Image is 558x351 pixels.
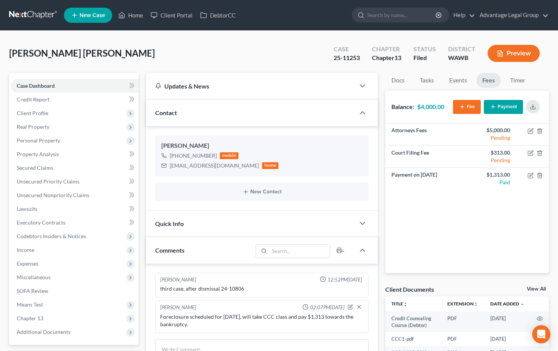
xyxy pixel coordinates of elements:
a: SOFA Review [11,284,138,298]
div: [PERSON_NAME] [160,304,196,311]
div: Paid [473,179,510,186]
span: Unsecured Nonpriority Claims [17,192,89,198]
div: Updates & News [155,82,346,90]
td: Court Filing Fee [385,145,467,168]
a: Home [114,8,147,22]
div: District [448,45,475,54]
a: Credit Report [11,93,138,106]
a: Titleunfold_more [391,301,408,307]
a: Case Dashboard [11,79,138,93]
span: 13 [394,54,401,61]
span: Codebtors Insiders & Notices [17,233,86,239]
input: Search... [270,245,330,258]
span: Real Property [17,123,49,130]
span: Means Test [17,301,43,308]
a: Date Added expand_more [490,301,525,307]
td: PDF [441,311,484,332]
span: Miscellaneous [17,274,51,280]
span: 02:07PM[DATE] [310,304,345,311]
a: Fees [476,73,501,88]
div: 25-11253 [334,54,360,62]
button: Payment [484,100,523,114]
span: Credit Report [17,96,49,103]
div: Chapter [372,45,401,54]
td: Credit Counseling Course (Debtor) [385,311,441,332]
a: DebtorCC [196,8,239,22]
td: [DATE] [484,332,531,346]
div: Chapter [372,54,401,62]
span: Personal Property [17,137,60,144]
span: Lawsuits [17,206,37,212]
button: Fee [453,100,481,114]
span: Chapter 13 [17,315,43,321]
button: New Contact [161,189,363,195]
i: unfold_more [403,302,408,307]
a: Events [443,73,473,88]
div: third case, after dismissal 24-10806 [160,285,364,292]
div: Case [334,45,360,54]
div: [PERSON_NAME] [160,276,196,283]
div: Filed [413,54,436,62]
a: Tasks [414,73,440,88]
div: Status [413,45,436,54]
td: Payment on [DATE] [385,168,467,189]
div: $313.00 [473,149,510,157]
span: New Case [79,13,105,18]
span: Expenses [17,260,38,267]
div: $1,313.00 [473,171,510,179]
div: Pending [473,157,510,164]
a: Docs [385,73,411,88]
span: Unsecured Priority Claims [17,178,79,185]
span: 12:52PM[DATE] [327,276,362,283]
td: CCC1-pdf [385,332,441,346]
a: Unsecured Priority Claims [11,175,138,188]
span: [PERSON_NAME] [PERSON_NAME] [9,47,155,58]
span: Executory Contracts [17,219,65,226]
a: View All [527,286,546,292]
div: [EMAIL_ADDRESS][DOMAIN_NAME] [170,162,259,169]
input: Search by name... [367,8,437,22]
td: PDF [441,332,484,346]
a: Extensionunfold_more [447,301,478,307]
a: Timer [504,73,531,88]
span: Additional Documents [17,329,70,335]
div: Open Intercom Messenger [532,325,550,343]
span: Property Analysis [17,151,59,157]
button: Preview [488,45,540,62]
span: Case Dashboard [17,82,55,89]
span: Client Profile [17,110,48,116]
div: $5,000.00 [473,126,510,134]
span: Quick Info [155,220,184,227]
td: Attorneys Fees [385,123,467,145]
td: [DATE] [484,311,531,332]
a: Client Portal [147,8,196,22]
a: Lawsuits [11,202,138,216]
div: WAWB [448,54,475,62]
div: Pending [473,134,510,142]
span: Secured Claims [17,164,53,171]
span: SOFA Review [17,288,48,294]
a: Executory Contracts [11,216,138,229]
a: Secured Claims [11,161,138,175]
a: Property Analysis [11,147,138,161]
span: Comments [155,247,184,254]
a: Unsecured Nonpriority Claims [11,188,138,202]
i: unfold_more [474,302,478,307]
div: mobile [220,152,239,159]
span: Income [17,247,34,253]
div: [PERSON_NAME] [161,141,363,150]
a: Advantage Legal Group [476,8,548,22]
div: home [262,162,279,169]
strong: Balance: [391,103,414,110]
div: Foreclosure scheduled for [DATE], will take CCC class and pay $1,313 towards the bankruptcy. [160,313,364,328]
span: Contact [155,109,177,116]
strong: $4,000.00 [417,103,444,110]
a: Help [450,8,475,22]
div: Client Documents [385,285,434,293]
i: expand_more [520,302,525,307]
div: [PHONE_NUMBER] [170,152,217,160]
